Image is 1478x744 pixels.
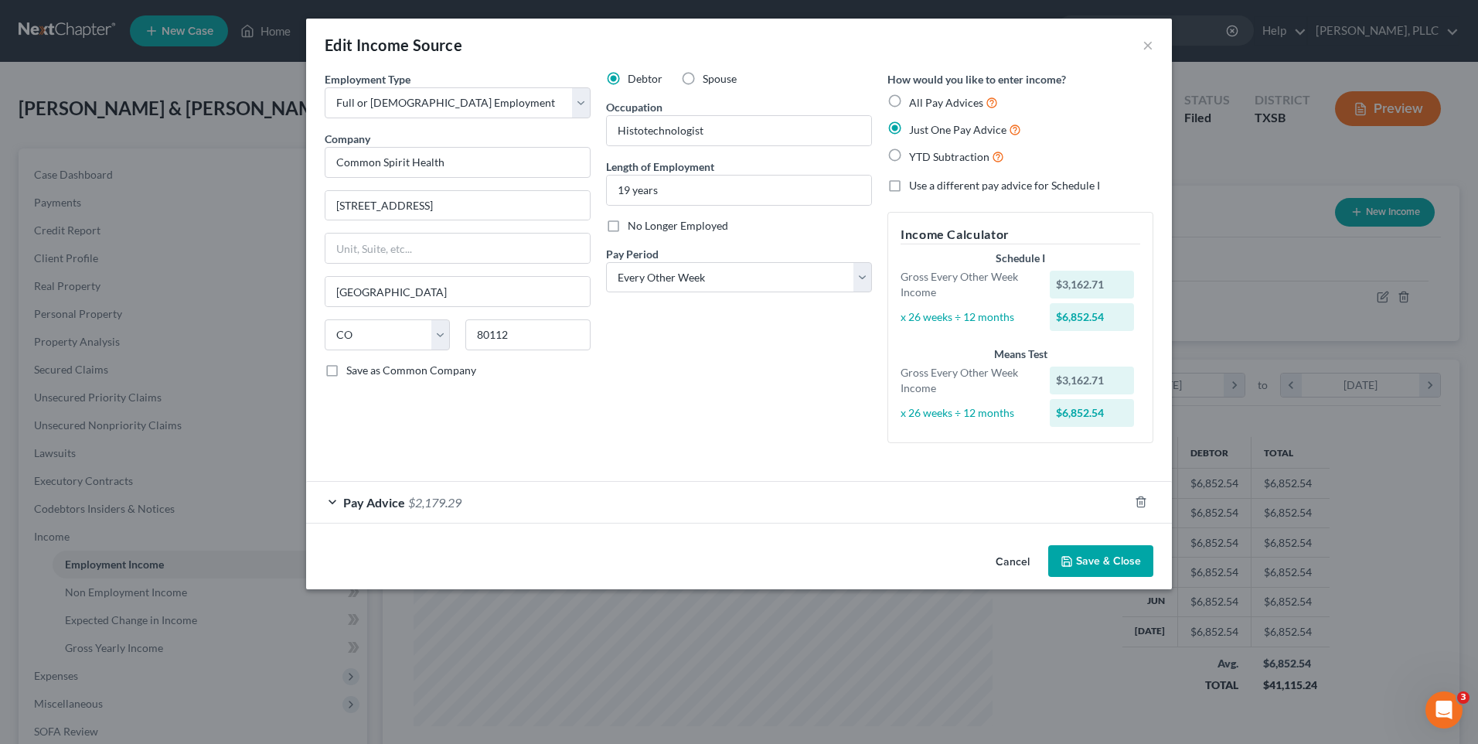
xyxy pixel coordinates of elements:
div: x 26 weeks ÷ 12 months [893,405,1042,421]
label: Occupation [606,99,662,115]
button: Save & Close [1048,545,1153,578]
span: All Pay Advices [909,96,983,109]
div: Gross Every Other Week Income [893,365,1042,396]
div: $6,852.54 [1050,303,1135,331]
input: Unit, Suite, etc... [325,234,590,263]
span: Save as Common Company [346,363,476,377]
div: $3,162.71 [1050,271,1135,299]
input: -- [607,116,871,145]
span: Debtor [628,72,662,85]
div: Gross Every Other Week Income [893,269,1042,300]
div: Means Test [901,346,1140,362]
span: No Longer Employed [628,219,728,232]
span: Pay Period [606,247,659,261]
input: Enter address... [325,191,590,220]
div: $3,162.71 [1050,367,1135,394]
button: × [1143,36,1153,54]
input: Enter zip... [465,319,591,350]
span: Company [325,132,370,145]
div: x 26 weeks ÷ 12 months [893,309,1042,325]
span: Spouse [703,72,737,85]
div: $6,852.54 [1050,399,1135,427]
label: Length of Employment [606,159,714,175]
input: Enter city... [325,277,590,306]
span: Use a different pay advice for Schedule I [909,179,1100,192]
label: How would you like to enter income? [887,71,1066,87]
iframe: Intercom live chat [1425,691,1463,729]
div: Edit Income Source [325,34,462,56]
span: $2,179.29 [408,495,461,510]
input: ex: 2 years [607,176,871,205]
input: Search company by name... [325,147,591,178]
span: Pay Advice [343,495,405,510]
span: Just One Pay Advice [909,123,1006,136]
span: Employment Type [325,73,410,86]
button: Cancel [983,547,1042,578]
span: 3 [1457,691,1469,704]
div: Schedule I [901,251,1140,266]
span: YTD Subtraction [909,150,989,163]
h5: Income Calculator [901,225,1140,244]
